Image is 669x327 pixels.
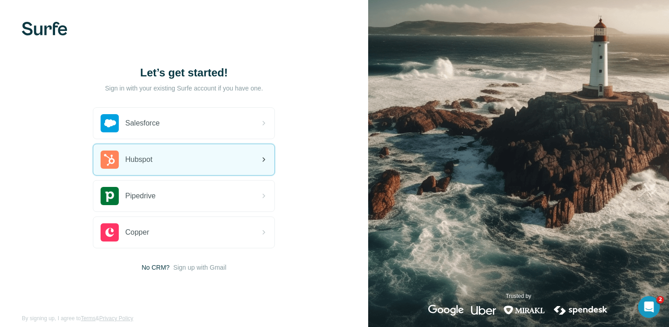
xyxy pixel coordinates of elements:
img: google's logo [428,305,464,316]
img: mirakl's logo [503,305,545,316]
a: Privacy Policy [99,315,133,322]
span: 2 [657,296,664,303]
img: copper's logo [101,223,119,241]
img: Surfe's logo [22,22,67,35]
img: spendesk's logo [552,305,609,316]
img: uber's logo [471,305,496,316]
span: Hubspot [125,154,152,165]
h1: Let’s get started! [93,65,275,80]
p: Trusted by [506,292,531,300]
span: Copper [125,227,149,238]
img: salesforce's logo [101,114,119,132]
p: Sign in with your existing Surfe account if you have one. [105,84,263,93]
span: By signing up, I agree to & [22,314,133,322]
a: Terms [81,315,96,322]
img: hubspot's logo [101,151,119,169]
iframe: Intercom live chat [638,296,660,318]
span: Pipedrive [125,191,156,201]
button: Sign up with Gmail [173,263,227,272]
img: pipedrive's logo [101,187,119,205]
span: Salesforce [125,118,160,129]
span: No CRM? [142,263,169,272]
